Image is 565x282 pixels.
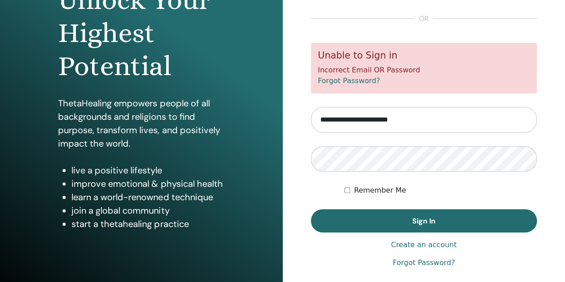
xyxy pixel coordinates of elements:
[58,97,224,150] p: ThetaHealing empowers people of all backgrounds and religions to find purpose, transform lives, a...
[71,177,224,190] li: improve emotional & physical health
[318,50,530,61] h5: Unable to Sign in
[344,185,537,196] div: Keep me authenticated indefinitely or until I manually logout
[412,216,435,226] span: Sign In
[311,209,537,232] button: Sign In
[71,190,224,204] li: learn a world-renowned technique
[311,43,537,93] div: Incorrect Email OR Password
[391,240,456,250] a: Create an account
[71,217,224,231] li: start a thetahealing practice
[393,257,455,268] a: Forgot Password?
[71,164,224,177] li: live a positive lifestyle
[318,76,380,85] a: Forgot Password?
[414,13,433,24] span: or
[354,185,406,196] label: Remember Me
[71,204,224,217] li: join a global community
